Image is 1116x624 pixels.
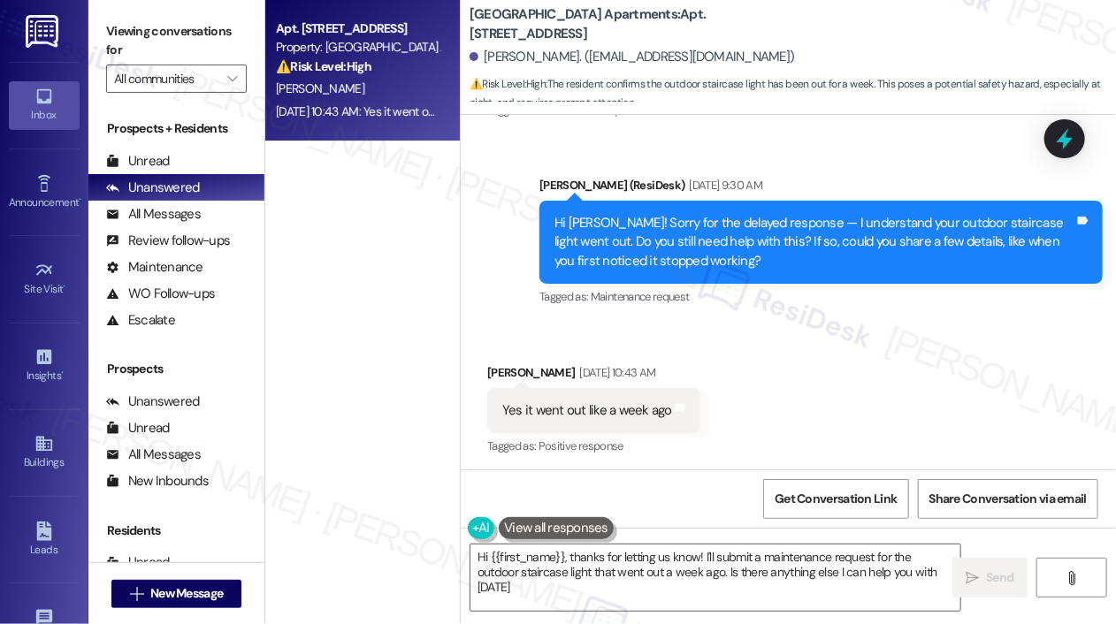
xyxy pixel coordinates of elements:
[106,205,201,224] div: All Messages
[276,103,518,119] div: [DATE] 10:43 AM: Yes it went out like a week ago
[470,75,1116,113] span: : The resident confirms the outdoor staircase light has been out for a week. This poses a potenti...
[576,363,656,382] div: [DATE] 10:43 AM
[106,472,209,491] div: New Inbounds
[276,38,440,57] div: Property: [GEOGRAPHIC_DATA] Apartments
[9,342,80,390] a: Insights •
[106,419,170,438] div: Unread
[1065,571,1078,585] i: 
[106,285,215,303] div: WO Follow-ups
[130,587,143,601] i: 
[487,363,700,388] div: [PERSON_NAME]
[106,152,170,171] div: Unread
[106,258,203,277] div: Maintenance
[106,179,200,197] div: Unanswered
[591,289,690,304] span: Maintenance request
[539,438,623,453] span: Positive response
[502,401,672,420] div: Yes it went out like a week ago
[685,176,763,194] div: [DATE] 9:30 AM
[79,194,81,206] span: •
[539,284,1103,309] div: Tagged as:
[9,255,80,303] a: Site Visit •
[775,490,897,508] span: Get Conversation Link
[470,544,960,611] textarea: Hi {{first_name}}, thanks for letting us know! I'll submit a maintenance request for the outdoor ...
[106,392,200,411] div: Unanswered
[276,80,364,96] span: [PERSON_NAME]
[227,72,237,86] i: 
[88,119,264,138] div: Prospects + Residents
[106,311,175,330] div: Escalate
[150,584,223,603] span: New Message
[487,433,700,459] div: Tagged as:
[276,58,371,74] strong: ⚠️ Risk Level: High
[918,479,1098,519] button: Share Conversation via email
[539,103,638,118] span: Maintenance request
[986,568,1013,587] span: Send
[9,81,80,129] a: Inbox
[952,558,1028,597] button: Send
[276,19,440,38] div: Apt. [STREET_ADDRESS]
[539,176,1103,201] div: [PERSON_NAME] (ResiDesk)
[554,214,1074,270] div: Hi [PERSON_NAME]! Sorry for the delayed response — I understand your outdoor staircase light went...
[929,490,1087,508] span: Share Conversation via email
[26,15,62,48] img: ResiDesk Logo
[966,571,979,585] i: 
[88,521,264,540] div: Residents
[9,516,80,564] a: Leads
[106,445,201,464] div: All Messages
[88,360,264,378] div: Prospects
[61,367,64,379] span: •
[470,5,823,43] b: [GEOGRAPHIC_DATA] Apartments: Apt. [STREET_ADDRESS]
[763,479,908,519] button: Get Conversation Link
[9,429,80,476] a: Buildings
[111,580,242,608] button: New Message
[106,553,170,572] div: Unread
[470,48,795,66] div: [PERSON_NAME]. ([EMAIL_ADDRESS][DOMAIN_NAME])
[64,280,66,293] span: •
[106,232,230,250] div: Review follow-ups
[114,65,218,93] input: All communities
[106,18,247,65] label: Viewing conversations for
[470,77,546,91] strong: ⚠️ Risk Level: High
